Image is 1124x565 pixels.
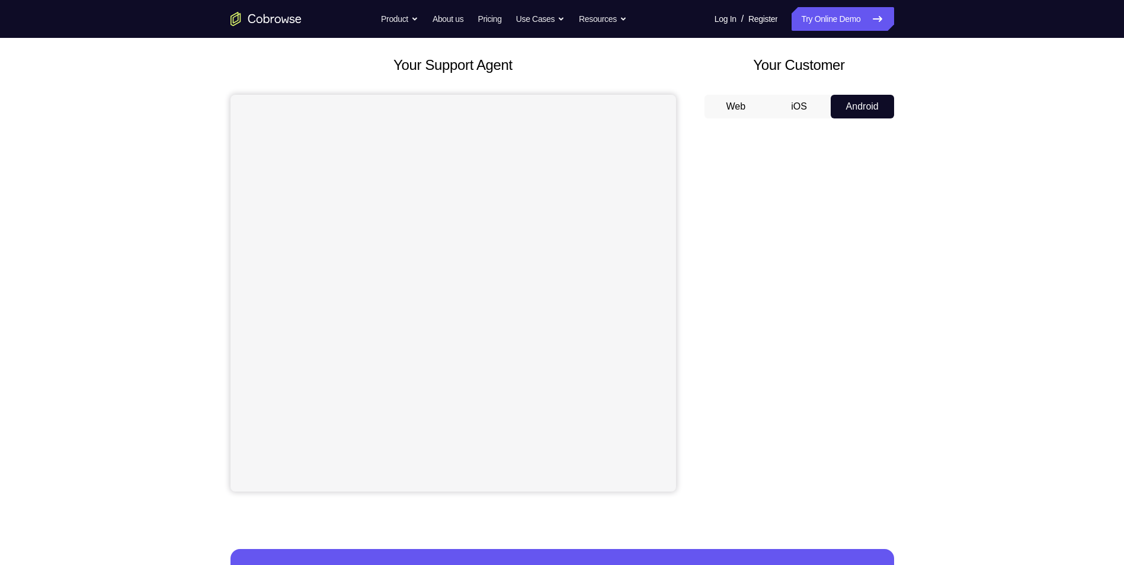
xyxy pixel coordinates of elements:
[230,95,676,492] iframe: Agent
[579,7,627,31] button: Resources
[433,7,463,31] a: About us
[715,7,736,31] a: Log In
[381,7,418,31] button: Product
[516,7,565,31] button: Use Cases
[831,95,894,118] button: Android
[704,54,894,76] h2: Your Customer
[748,7,777,31] a: Register
[478,7,501,31] a: Pricing
[704,95,768,118] button: Web
[230,54,676,76] h2: Your Support Agent
[230,12,302,26] a: Go to the home page
[792,7,894,31] a: Try Online Demo
[767,95,831,118] button: iOS
[741,12,744,26] span: /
